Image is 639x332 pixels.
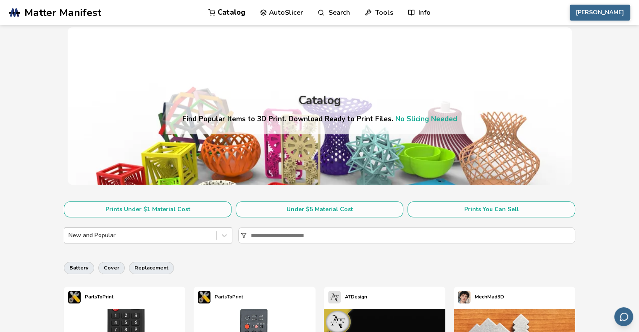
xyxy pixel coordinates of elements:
[345,293,367,301] p: ATDesign
[129,262,174,274] button: replacement
[570,5,630,21] button: [PERSON_NAME]
[458,291,471,303] img: MechMad3D's profile
[85,293,113,301] p: PartsToPrint
[182,114,457,124] h4: Find Popular Items to 3D Print. Download Ready to Print Files.
[614,307,633,326] button: Send feedback via email
[454,287,508,308] a: MechMad3D's profileMechMad3D
[298,94,341,107] div: Catalog
[64,287,118,308] a: PartsToPrint's profilePartsToPrint
[68,232,70,239] input: New and Popular
[24,7,101,18] span: Matter Manifest
[98,262,125,274] button: cover
[236,201,403,217] button: Under $5 Material Cost
[68,291,81,303] img: PartsToPrint's profile
[64,262,94,274] button: battery
[215,293,243,301] p: PartsToPrint
[408,201,575,217] button: Prints You Can Sell
[395,114,457,124] a: No Slicing Needed
[475,293,504,301] p: MechMad3D
[194,287,247,308] a: PartsToPrint's profilePartsToPrint
[64,201,231,217] button: Prints Under $1 Material Cost
[324,287,371,308] a: ATDesign's profileATDesign
[328,291,341,303] img: ATDesign's profile
[198,291,210,303] img: PartsToPrint's profile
